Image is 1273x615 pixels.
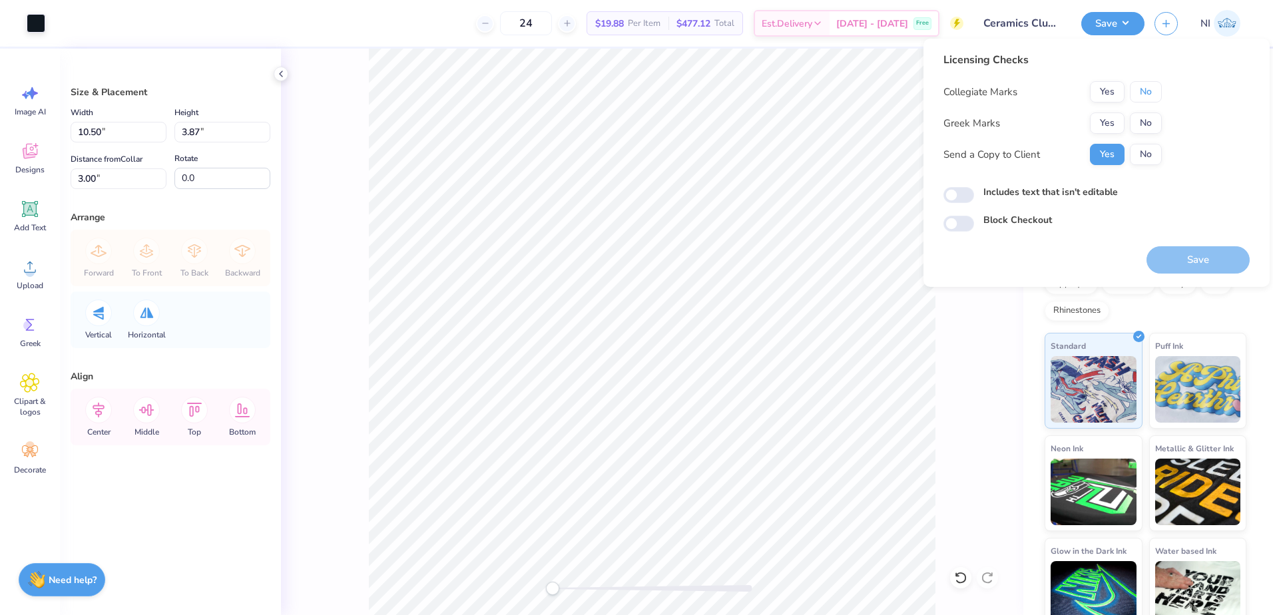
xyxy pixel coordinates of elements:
label: Width [71,104,93,120]
label: Distance from Collar [71,151,142,167]
span: Greek [20,338,41,349]
span: Total [714,17,734,31]
button: Yes [1090,112,1125,134]
span: Upload [17,280,43,291]
span: Image AI [15,106,46,117]
span: Puff Ink [1155,339,1183,353]
img: Nicole Isabelle Dimla [1214,10,1240,37]
div: Licensing Checks [943,52,1162,68]
label: Height [174,104,198,120]
button: Yes [1090,144,1125,165]
a: NI [1194,10,1246,37]
span: Neon Ink [1051,441,1083,455]
span: Center [87,427,111,437]
button: No [1130,112,1162,134]
span: Free [916,19,929,28]
img: Neon Ink [1051,459,1137,525]
input: Untitled Design [973,10,1071,37]
span: $19.88 [595,17,624,31]
div: Size & Placement [71,85,270,99]
div: Rhinestones [1045,301,1109,321]
span: Decorate [14,465,46,475]
span: [DATE] - [DATE] [836,17,908,31]
span: Add Text [14,222,46,233]
img: Puff Ink [1155,356,1241,423]
span: Horizontal [128,329,166,340]
span: Standard [1051,339,1086,353]
span: Vertical [85,329,112,340]
div: Send a Copy to Client [943,147,1040,162]
img: Standard [1051,356,1137,423]
span: Bottom [229,427,256,437]
label: Includes text that isn't editable [983,185,1118,199]
button: No [1130,81,1162,102]
button: Yes [1090,81,1125,102]
strong: Need help? [49,574,97,586]
button: Save [1081,12,1145,35]
input: – – [500,11,552,35]
span: Designs [15,164,45,175]
div: Collegiate Marks [943,85,1017,100]
span: Clipart & logos [8,396,52,417]
div: Align [71,369,270,383]
span: $477.12 [676,17,710,31]
button: No [1130,144,1162,165]
span: Water based Ink [1155,544,1216,558]
div: Arrange [71,210,270,224]
div: Accessibility label [546,582,559,595]
label: Rotate [174,150,198,166]
span: Metallic & Glitter Ink [1155,441,1234,455]
span: Glow in the Dark Ink [1051,544,1127,558]
span: Middle [134,427,159,437]
span: Top [188,427,201,437]
label: Block Checkout [983,213,1052,227]
span: Est. Delivery [762,17,812,31]
img: Metallic & Glitter Ink [1155,459,1241,525]
div: Greek Marks [943,116,1000,131]
span: NI [1200,16,1210,31]
span: Per Item [628,17,660,31]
